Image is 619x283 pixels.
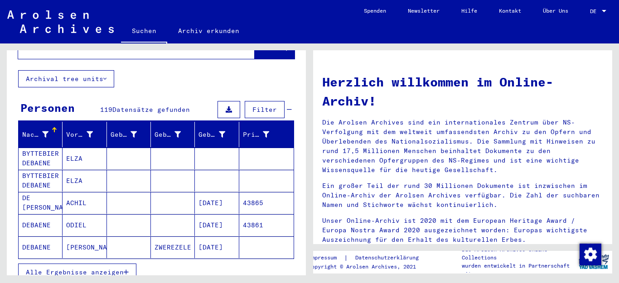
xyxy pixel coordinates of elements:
[167,20,250,42] a: Archiv erkunden
[243,130,269,139] div: Prisoner #
[239,122,294,147] mat-header-cell: Prisoner #
[66,127,106,142] div: Vorname
[151,236,195,258] mat-cell: ZWEREZELE
[121,20,167,43] a: Suchen
[322,181,603,210] p: Ein großer Teil der rund 30 Millionen Dokumente ist inzwischen im Online-Archiv der Arolsen Archi...
[19,236,63,258] mat-cell: DEBAENE
[579,243,601,265] div: Zustimmung ändern
[22,130,48,139] div: Nachname
[198,127,238,142] div: Geburtsdatum
[100,106,112,114] span: 119
[308,253,344,263] a: Impressum
[63,148,106,169] mat-cell: ELZA
[243,127,283,142] div: Prisoner #
[19,214,63,236] mat-cell: DEBAENE
[308,263,430,271] p: Copyright © Arolsen Archives, 2021
[239,192,294,214] mat-cell: 43865
[26,268,124,276] span: Alle Ergebnisse anzeigen
[151,122,195,147] mat-header-cell: Geburt‏
[19,122,63,147] mat-header-cell: Nachname
[195,122,239,147] mat-header-cell: Geburtsdatum
[462,262,575,278] p: wurden entwickelt in Partnerschaft mit
[22,127,62,142] div: Nachname
[462,245,575,262] p: Die Arolsen Archives Online-Collections
[19,170,63,192] mat-cell: BYTTEBIER DEBAENE
[239,214,294,236] mat-cell: 43861
[322,72,603,110] h1: Herzlich willkommen im Online-Archiv!
[155,127,194,142] div: Geburt‏
[63,236,106,258] mat-cell: [PERSON_NAME]
[111,127,150,142] div: Geburtsname
[19,148,63,169] mat-cell: BYTTEBIER DEBAENE
[590,8,600,14] span: DE
[198,130,225,139] div: Geburtsdatum
[63,192,106,214] mat-cell: ACHIL
[155,130,181,139] div: Geburt‏
[63,122,106,147] mat-header-cell: Vorname
[195,192,239,214] mat-cell: [DATE]
[18,70,114,87] button: Archival tree units
[18,264,136,281] button: Alle Ergebnisse anzeigen
[195,214,239,236] mat-cell: [DATE]
[348,253,430,263] a: Datenschutzerklärung
[112,106,190,114] span: Datensätze gefunden
[66,130,92,139] div: Vorname
[308,253,430,263] div: |
[245,101,285,118] button: Filter
[7,10,114,33] img: Arolsen_neg.svg
[580,244,601,265] img: Zustimmung ändern
[195,236,239,258] mat-cell: [DATE]
[107,122,151,147] mat-header-cell: Geburtsname
[322,118,603,175] p: Die Arolsen Archives sind ein internationales Zentrum über NS-Verfolgung mit dem weltweit umfasse...
[19,192,63,214] mat-cell: DE [PERSON_NAME]
[63,170,106,192] mat-cell: ELZA
[252,106,277,114] span: Filter
[322,216,603,245] p: Unser Online-Archiv ist 2020 mit dem European Heritage Award / Europa Nostra Award 2020 ausgezeic...
[111,130,137,139] div: Geburtsname
[20,100,75,116] div: Personen
[577,250,611,273] img: yv_logo.png
[63,214,106,236] mat-cell: ODIEL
